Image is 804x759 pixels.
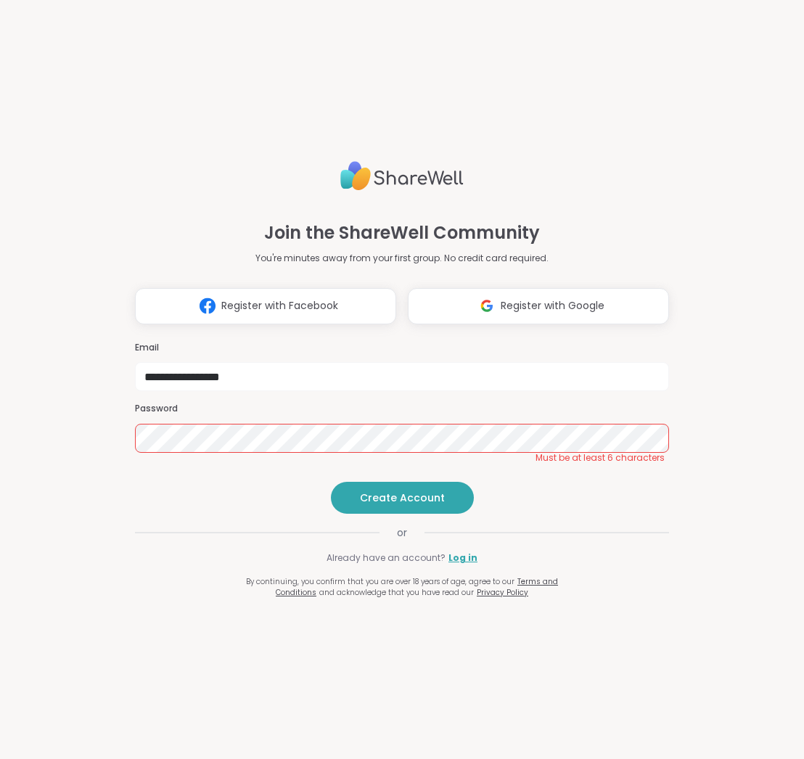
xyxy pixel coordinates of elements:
[135,288,396,324] button: Register with Facebook
[340,155,464,197] img: ShareWell Logo
[135,403,669,415] h3: Password
[501,298,604,313] span: Register with Google
[477,587,528,598] a: Privacy Policy
[246,576,514,587] span: By continuing, you confirm that you are over 18 years of age, agree to our
[448,551,477,565] a: Log in
[276,576,558,598] a: Terms and Conditions
[135,342,669,354] h3: Email
[194,292,221,319] img: ShareWell Logomark
[380,525,424,540] span: or
[536,452,665,464] span: Must be at least 6 characters
[319,587,474,598] span: and acknowledge that you have read our
[408,288,669,324] button: Register with Google
[473,292,501,319] img: ShareWell Logomark
[331,482,474,514] button: Create Account
[360,491,445,505] span: Create Account
[221,298,338,313] span: Register with Facebook
[264,220,540,246] h1: Join the ShareWell Community
[327,551,446,565] span: Already have an account?
[255,252,549,265] p: You're minutes away from your first group. No credit card required.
